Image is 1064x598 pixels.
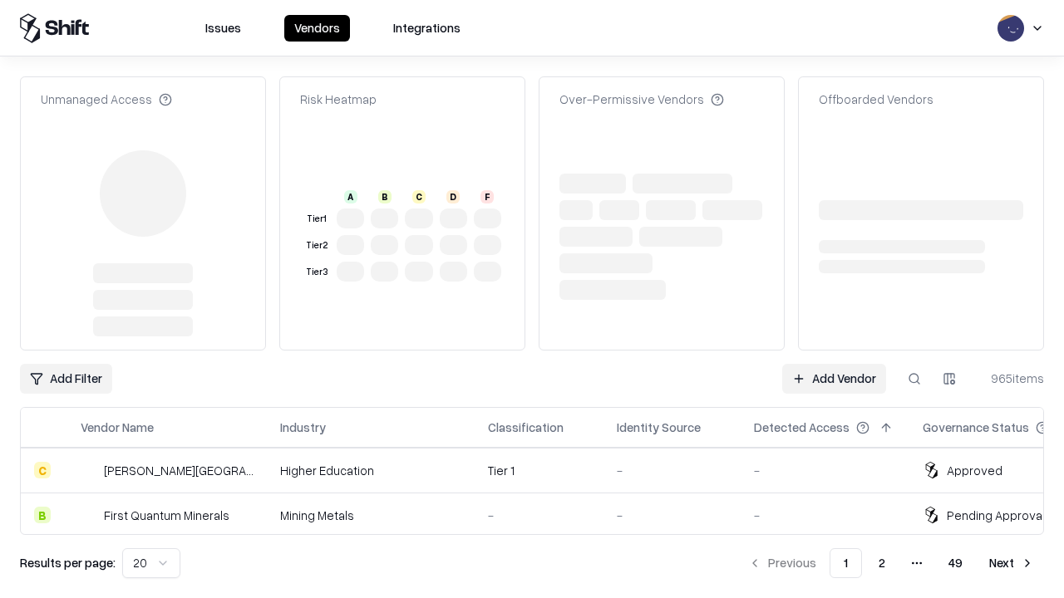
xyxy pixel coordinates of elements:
[20,364,112,394] button: Add Filter
[81,419,154,436] div: Vendor Name
[978,370,1044,387] div: 965 items
[300,91,377,108] div: Risk Heatmap
[488,462,590,479] div: Tier 1
[559,91,724,108] div: Over-Permissive Vendors
[947,507,1045,524] div: Pending Approval
[617,507,727,524] div: -
[617,419,701,436] div: Identity Source
[34,507,51,523] div: B
[383,15,470,42] button: Integrations
[754,419,850,436] div: Detected Access
[979,548,1044,578] button: Next
[488,507,590,524] div: -
[280,462,461,479] div: Higher Education
[284,15,350,42] button: Vendors
[303,265,330,279] div: Tier 3
[81,462,97,478] img: Reichman University
[34,462,51,478] div: C
[303,238,330,252] div: Tier 2
[41,91,172,108] div: Unmanaged Access
[280,419,326,436] div: Industry
[830,548,862,578] button: 1
[617,462,727,479] div: -
[104,507,229,524] div: First Quantum Minerals
[480,190,494,203] div: F
[280,507,461,524] div: Mining Metals
[754,462,896,479] div: -
[819,91,933,108] div: Offboarded Vendors
[923,419,1029,436] div: Governance Status
[20,554,116,571] p: Results per page:
[446,190,460,203] div: D
[344,190,357,203] div: A
[865,548,899,578] button: 2
[754,507,896,524] div: -
[378,190,392,203] div: B
[488,419,564,436] div: Classification
[935,548,976,578] button: 49
[412,190,426,203] div: C
[195,15,251,42] button: Issues
[738,548,1044,578] nav: pagination
[104,462,254,479] div: [PERSON_NAME][GEOGRAPHIC_DATA]
[947,462,1002,479] div: Approved
[782,364,886,394] a: Add Vendor
[303,212,330,226] div: Tier 1
[81,507,97,523] img: First Quantum Minerals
